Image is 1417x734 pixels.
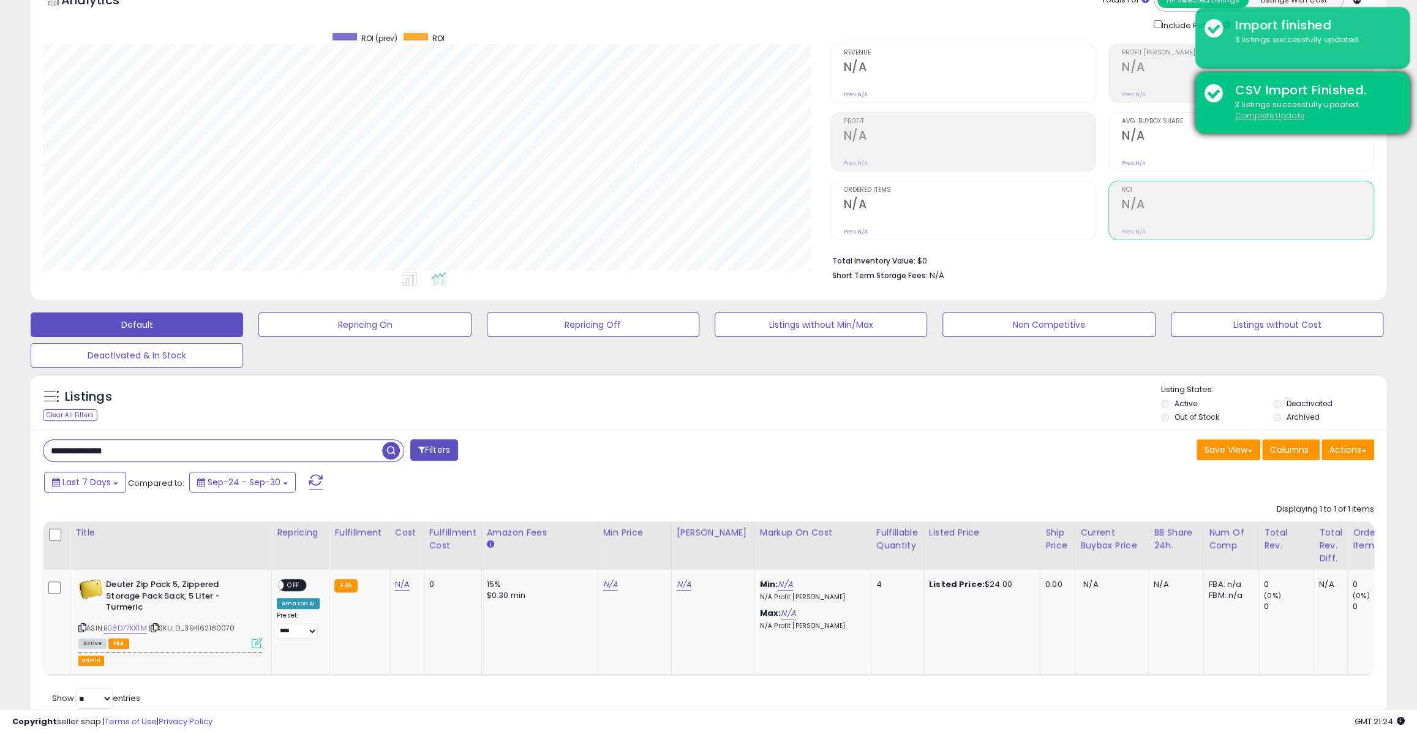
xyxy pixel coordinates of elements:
[1209,590,1249,601] div: FBM: n/a
[1226,81,1400,99] div: CSV Import Finished.
[760,607,781,619] b: Max:
[108,638,129,649] span: FBA
[603,578,618,591] a: N/A
[75,526,266,539] div: Title
[760,526,866,539] div: Markup on Cost
[844,197,1096,214] h2: N/A
[1209,579,1249,590] div: FBA: n/a
[429,579,472,590] div: 0
[487,312,699,337] button: Repricing Off
[78,579,262,647] div: ASIN:
[12,716,57,727] strong: Copyright
[1270,444,1309,456] span: Columns
[43,409,97,421] div: Clear All Filters
[1262,439,1320,460] button: Columns
[1226,99,1400,122] div: 3 listings successfully updated.
[844,159,868,167] small: Prev: N/A
[1080,526,1143,552] div: Current Buybox Price
[832,252,1365,267] li: $0
[1122,91,1146,98] small: Prev: N/A
[31,343,243,368] button: Deactivated & In Stock
[778,578,792,591] a: N/A
[395,578,410,591] a: N/A
[844,91,868,98] small: Prev: N/A
[1122,118,1374,125] span: Avg. Buybox Share
[1287,412,1320,422] label: Archived
[1161,384,1386,396] p: Listing States:
[844,129,1096,145] h2: N/A
[78,638,107,649] span: All listings currently available for purchase on Amazon
[929,526,1035,539] div: Listed Price
[876,579,914,590] div: 4
[1175,412,1219,422] label: Out of Stock
[106,579,255,616] b: Deuter Zip Pack 5, Zippered Storage Pack Sack, 5 Liter - Turmeric
[942,312,1155,337] button: Non Competitive
[1353,591,1370,600] small: (0%)
[930,270,944,281] span: N/A
[1045,579,1066,590] div: 0.00
[1122,197,1374,214] h2: N/A
[1209,526,1253,552] div: Num of Comp.
[189,472,296,493] button: Sep-24 - Sep-30
[208,476,280,488] span: Sep-24 - Sep-30
[754,521,871,570] th: The percentage added to the cost of goods (COGS) that forms the calculator for Min & Max prices.
[844,60,1096,77] h2: N/A
[44,472,126,493] button: Last 7 Days
[760,593,862,602] p: N/A Profit [PERSON_NAME]
[277,526,324,539] div: Repricing
[1226,17,1400,34] div: Import finished
[760,578,778,590] b: Min:
[1197,439,1260,460] button: Save View
[12,716,212,728] div: seller snap | |
[1226,34,1400,46] div: 3 listings successfully updated.
[844,228,868,235] small: Prev: N/A
[395,526,419,539] div: Cost
[781,607,795,619] a: N/A
[603,526,666,539] div: Min Price
[78,579,103,599] img: 41EmEbN1L-L._SL40_.jpg
[284,580,303,591] span: OFF
[105,716,157,727] a: Terms of Use
[65,388,112,406] h5: Listings
[277,598,320,609] div: Amazon AI
[487,526,593,539] div: Amazon Fees
[832,270,928,281] b: Short Term Storage Fees:
[31,312,243,337] button: Default
[149,623,235,633] span: | SKU: D_394162180070
[832,255,915,266] b: Total Inventory Value:
[1264,601,1314,612] div: 0
[1175,398,1197,409] label: Active
[334,526,384,539] div: Fulfillment
[258,312,471,337] button: Repricing On
[1045,526,1070,552] div: Ship Price
[1355,716,1405,727] span: 2025-10-8 21:24 GMT
[1319,526,1342,565] div: Total Rev. Diff.
[62,476,111,488] span: Last 7 Days
[1122,159,1146,167] small: Prev: N/A
[929,578,985,590] b: Listed Price:
[1353,601,1402,612] div: 0
[78,656,104,666] button: admin
[103,623,147,634] a: B08D77KXTM
[1122,187,1374,194] span: ROI
[715,312,927,337] button: Listings without Min/Max
[1144,18,1246,31] div: Include Returns
[334,579,357,592] small: FBA
[677,526,750,539] div: [PERSON_NAME]
[1235,110,1304,121] u: Complete Update
[1154,526,1198,552] div: BB Share 24h.
[361,33,397,44] span: ROI (prev)
[432,33,445,44] span: ROI
[1264,579,1314,590] div: 0
[760,622,862,630] p: N/A Profit [PERSON_NAME]
[876,526,919,552] div: Fulfillable Quantity
[1083,578,1098,590] span: N/A
[844,50,1096,56] span: Revenue
[1353,526,1397,552] div: Ordered Items
[1321,439,1374,460] button: Actions
[1171,312,1383,337] button: Listings without Cost
[410,439,458,461] button: Filters
[677,578,691,591] a: N/A
[1154,579,1194,590] div: N/A
[52,692,140,704] span: Show: entries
